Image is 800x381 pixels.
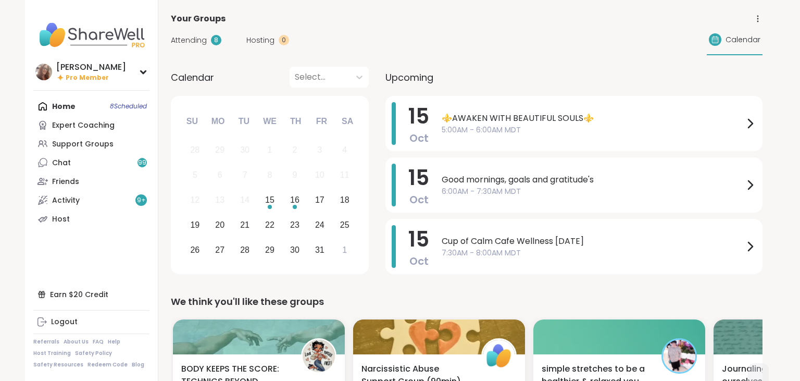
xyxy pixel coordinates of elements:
a: Activity9+ [33,191,149,210]
a: Chat99 [33,153,149,172]
div: Not available Thursday, October 2nd, 2025 [284,139,306,162]
div: Choose Monday, October 27th, 2025 [209,239,231,261]
a: FAQ [93,338,104,346]
div: 31 [315,243,324,257]
a: Blog [132,361,144,368]
div: Choose Friday, October 24th, 2025 [308,214,331,236]
span: Calendar [171,70,214,84]
a: Referrals [33,338,59,346]
div: 29 [215,143,224,157]
div: 26 [190,243,199,257]
div: Earn $20 Credit [33,285,149,304]
div: 11 [340,168,349,182]
div: 15 [265,193,274,207]
div: 8 [211,35,221,45]
div: 9 [292,168,297,182]
a: Host Training [33,350,71,357]
span: 15 [408,225,429,254]
div: 17 [315,193,324,207]
div: 13 [215,193,224,207]
div: Choose Thursday, October 16th, 2025 [284,189,306,212]
div: Choose Monday, October 20th, 2025 [209,214,231,236]
a: Redeem Code [87,361,128,368]
div: 5 [193,168,197,182]
span: 15 [408,102,429,131]
div: 19 [190,218,199,232]
div: Friends [52,177,79,187]
div: 1 [268,143,272,157]
div: Not available Friday, October 3rd, 2025 [308,139,331,162]
div: Choose Wednesday, October 15th, 2025 [259,189,281,212]
span: 5:00AM - 6:00AM MDT [442,125,744,136]
div: 28 [190,143,199,157]
span: Hosting [246,35,274,46]
div: 16 [290,193,299,207]
span: ⚜️AWAKEN WITH BEAUTIFUL SOULS⚜️ [442,112,744,125]
div: Expert Coaching [52,120,115,131]
div: 2 [292,143,297,157]
div: Not available Saturday, October 11th, 2025 [333,164,356,187]
span: 7:30AM - 8:00AM MDT [442,248,744,259]
div: Not available Tuesday, October 7th, 2025 [234,164,256,187]
div: Mo [206,110,229,133]
div: Choose Wednesday, October 22nd, 2025 [259,214,281,236]
div: Not available Sunday, October 5th, 2025 [184,164,206,187]
div: 3 [317,143,322,157]
span: Calendar [726,34,760,45]
div: Not available Monday, October 6th, 2025 [209,164,231,187]
span: Oct [409,131,429,145]
div: 18 [340,193,349,207]
span: 99 [138,158,146,167]
div: Not available Sunday, September 28th, 2025 [184,139,206,162]
span: Cup of Calm Cafe Wellness [DATE] [442,235,744,248]
span: Oct [409,254,429,268]
div: 8 [268,168,272,182]
a: Support Groups [33,134,149,153]
div: 23 [290,218,299,232]
div: 1 [342,243,347,257]
div: Not available Friday, October 10th, 2025 [308,164,331,187]
div: Choose Wednesday, October 29th, 2025 [259,239,281,261]
div: Choose Tuesday, October 21st, 2025 [234,214,256,236]
div: 27 [215,243,224,257]
div: Not available Thursday, October 9th, 2025 [284,164,306,187]
span: 9 + [137,196,146,205]
span: Oct [409,192,429,207]
a: Logout [33,313,149,331]
div: Host [52,214,70,225]
a: Safety Policy [75,350,112,357]
div: Not available Saturday, October 4th, 2025 [333,139,356,162]
div: Choose Thursday, October 30th, 2025 [284,239,306,261]
div: 25 [340,218,349,232]
div: 28 [240,243,249,257]
div: Not available Tuesday, September 30th, 2025 [234,139,256,162]
div: Choose Tuesday, October 28th, 2025 [234,239,256,261]
div: Chat [52,158,71,168]
img: Tammy21 [303,340,335,372]
a: About Us [64,338,89,346]
div: Choose Sunday, October 19th, 2025 [184,214,206,236]
span: Attending [171,35,207,46]
div: [PERSON_NAME] [56,62,126,73]
div: 29 [265,243,274,257]
a: Expert Coaching [33,116,149,134]
div: Activity [52,195,80,206]
div: Choose Saturday, October 18th, 2025 [333,189,356,212]
span: 15 [408,163,429,192]
a: Friends [33,172,149,191]
div: 14 [240,193,249,207]
div: 30 [240,143,249,157]
div: 6 [218,168,222,182]
span: 6:00AM - 7:30AM MDT [442,186,744,197]
a: Host [33,210,149,228]
div: 20 [215,218,224,232]
img: dodi [35,64,52,80]
img: ShareWell [483,340,515,372]
img: Recovery [663,340,695,372]
div: month 2025-10 [182,138,357,262]
div: Sa [336,110,359,133]
div: Not available Tuesday, October 14th, 2025 [234,189,256,212]
div: Not available Wednesday, October 1st, 2025 [259,139,281,162]
div: 4 [342,143,347,157]
div: We [258,110,281,133]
